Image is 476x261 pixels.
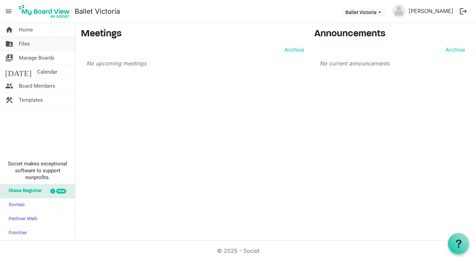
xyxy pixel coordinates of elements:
[17,3,75,20] a: My Board View Logo
[2,5,15,18] span: menu
[5,212,37,226] span: Partner Web
[456,4,471,18] button: logout
[75,4,120,18] a: Ballet Victoria
[19,93,43,107] span: Templates
[341,7,386,17] button: Ballet Victoria dropdownbutton
[5,37,13,51] span: folder_shared
[406,4,456,18] a: [PERSON_NAME]
[56,189,66,194] div: new
[282,46,304,54] a: Archive
[320,59,465,67] p: No current announcements
[5,51,13,65] span: switch_account
[5,198,25,212] span: Sumac
[443,46,465,54] a: Archive
[19,51,54,65] span: Manage Boards
[3,160,72,181] span: Societ makes exceptional software to support nonprofits.
[5,184,42,198] span: Glass Register
[81,28,304,40] h3: Meetings
[217,247,259,254] a: © 2025 - Societ
[5,65,32,79] span: [DATE]
[19,37,30,51] span: Files
[392,4,406,18] img: no-profile-picture.svg
[37,65,57,79] span: Calendar
[17,3,72,20] img: My Board View Logo
[86,59,304,67] p: No upcoming meetings
[5,23,13,37] span: home
[5,79,13,93] span: people
[5,226,27,240] span: Frontier
[5,93,13,107] span: construction
[19,79,55,93] span: Board Members
[314,28,471,40] h3: Announcements
[19,23,33,37] span: Home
